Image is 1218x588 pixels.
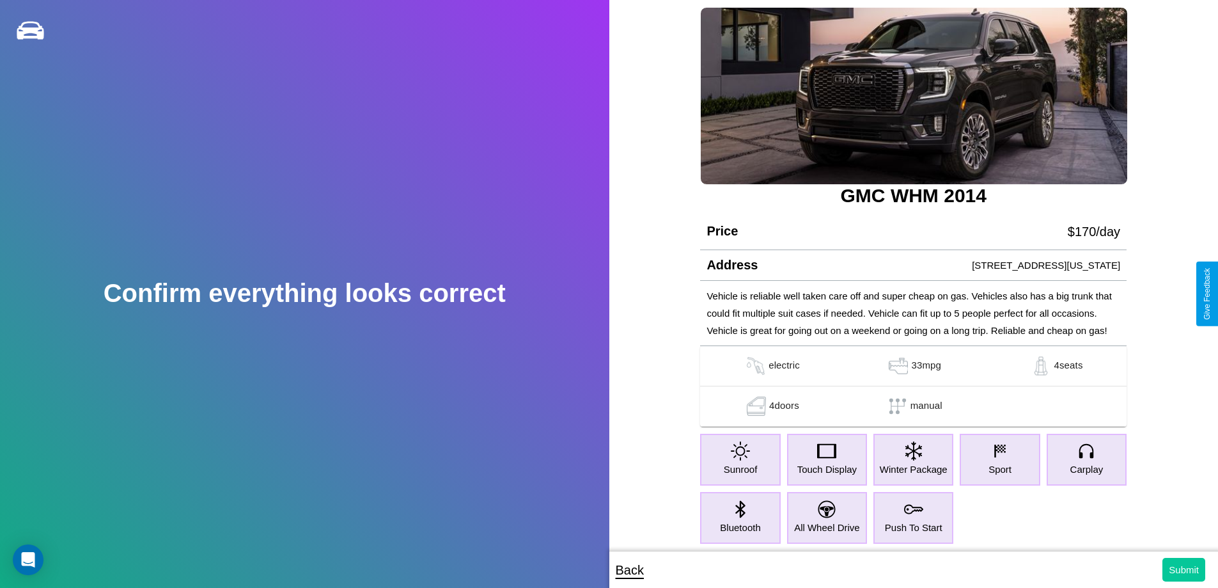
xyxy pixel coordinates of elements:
p: Carplay [1070,461,1104,478]
h4: Address [707,258,758,273]
p: manual [910,397,942,416]
img: gas [744,397,769,416]
p: Sunroof [724,461,758,478]
table: simple table [700,346,1127,427]
p: 33 mpg [911,356,941,376]
h2: Confirm everything looks correct [104,279,506,308]
p: [STREET_ADDRESS][US_STATE] [972,257,1120,274]
p: Touch Display [797,461,857,478]
h3: GMC WHM 2014 [700,185,1127,207]
p: electric [769,356,800,376]
p: Push To Start [885,519,942,536]
p: $ 170 /day [1068,220,1120,243]
p: Bluetooth [720,519,760,536]
p: 4 seats [1054,356,1082,376]
p: 4 doors [769,397,799,416]
p: Back [616,559,644,582]
p: All Wheel Drive [794,519,860,536]
h4: Price [707,224,738,239]
img: gas [743,356,769,376]
p: Sport [988,461,1011,478]
img: gas [886,356,911,376]
button: Submit [1162,558,1205,582]
div: Give Feedback [1203,268,1212,320]
img: gas [1028,356,1054,376]
p: Winter Package [880,461,948,478]
p: Vehicle is reliable well taken care off and super cheap on gas. Vehicles also has a big trunk tha... [707,287,1120,339]
div: Open Intercom Messenger [13,544,43,575]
